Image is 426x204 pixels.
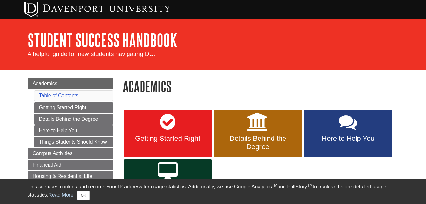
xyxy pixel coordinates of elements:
span: Academics [33,81,57,86]
a: Academics [28,78,113,89]
span: Getting Started Right [128,134,207,143]
a: Things Students Should Know [34,137,113,147]
a: Getting Started Right [124,110,212,157]
a: Student Success Handbook [28,30,177,50]
span: Housing & Residential LIfe [33,173,93,179]
sup: TM [307,183,313,187]
img: Davenport University [24,2,170,17]
button: Close [77,191,89,200]
span: Details Behind the Degree [219,134,297,151]
a: Details Behind the Degree [214,110,302,157]
a: Here to Help You [34,125,113,136]
span: Campus Activities [33,151,73,156]
a: Table of Contents [39,93,79,98]
a: Here to Help You [304,110,392,157]
span: Here to Help You [309,134,387,143]
a: Details Behind the Degree [34,114,113,125]
span: Financial Aid [33,162,62,167]
sup: TM [272,183,277,187]
h1: Academics [123,78,399,94]
a: Read More [48,192,73,198]
div: This site uses cookies and records your IP address for usage statistics. Additionally, we use Goo... [28,183,399,200]
a: Housing & Residential LIfe [28,171,113,182]
a: Getting Started Right [34,102,113,113]
a: Financial Aid [28,160,113,170]
span: A helpful guide for new students navigating DU. [28,51,155,57]
a: Campus Activities [28,148,113,159]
